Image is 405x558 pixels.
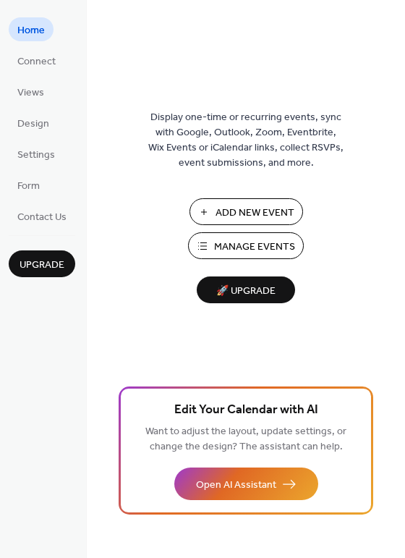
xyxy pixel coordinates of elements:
button: Upgrade [9,250,75,277]
button: Manage Events [188,232,304,259]
a: Views [9,80,53,103]
a: Form [9,173,48,197]
span: Design [17,117,49,132]
a: Connect [9,48,64,72]
span: Add New Event [216,206,294,221]
span: Views [17,85,44,101]
button: Add New Event [189,198,303,225]
span: Settings [17,148,55,163]
span: Want to adjust the layout, update settings, or change the design? The assistant can help. [145,422,346,457]
a: Settings [9,142,64,166]
a: Design [9,111,58,135]
a: Home [9,17,54,41]
span: Display one-time or recurring events, sync with Google, Outlook, Zoom, Eventbrite, Wix Events or ... [148,110,344,171]
span: Open AI Assistant [196,478,276,493]
span: Form [17,179,40,194]
span: 🚀 Upgrade [205,282,286,301]
span: Home [17,23,45,38]
span: Upgrade [20,258,64,273]
span: Connect [17,54,56,69]
a: Contact Us [9,204,75,228]
span: Manage Events [214,240,295,255]
span: Contact Us [17,210,67,225]
span: Edit Your Calendar with AI [174,400,318,420]
button: Open AI Assistant [174,468,318,500]
button: 🚀 Upgrade [197,276,295,303]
